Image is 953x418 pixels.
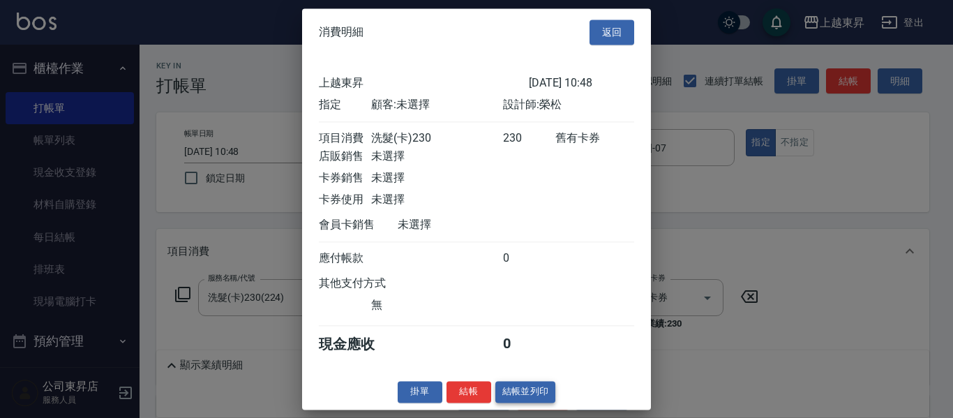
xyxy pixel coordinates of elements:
[319,276,424,291] div: 其他支付方式
[371,131,502,146] div: 洗髮(卡)230
[529,76,634,91] div: [DATE] 10:48
[447,381,491,403] button: 結帳
[319,171,371,186] div: 卡券銷售
[319,193,371,207] div: 卡券使用
[319,218,398,232] div: 會員卡銷售
[319,335,398,354] div: 現金應收
[555,131,634,146] div: 舊有卡券
[398,218,529,232] div: 未選擇
[590,20,634,45] button: 返回
[371,193,502,207] div: 未選擇
[398,381,442,403] button: 掛單
[371,171,502,186] div: 未選擇
[503,335,555,354] div: 0
[495,381,556,403] button: 結帳並列印
[503,251,555,266] div: 0
[319,76,529,91] div: 上越東昇
[371,98,502,112] div: 顧客: 未選擇
[503,98,634,112] div: 設計師: 榮松
[503,131,555,146] div: 230
[319,98,371,112] div: 指定
[319,131,371,146] div: 項目消費
[371,298,502,313] div: 無
[319,251,371,266] div: 應付帳款
[371,149,502,164] div: 未選擇
[319,149,371,164] div: 店販銷售
[319,25,363,39] span: 消費明細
